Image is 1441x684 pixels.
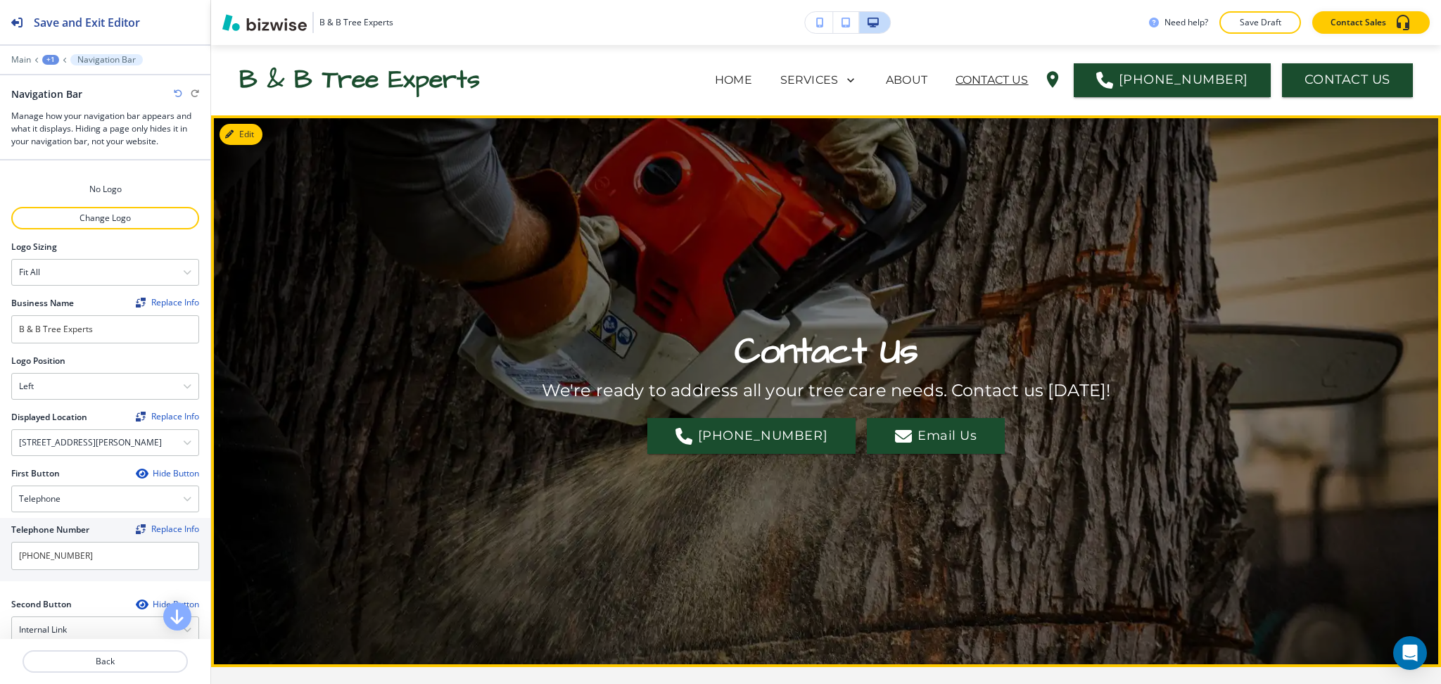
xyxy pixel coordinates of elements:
[19,493,61,505] h4: Telephone
[19,380,34,393] h4: Left
[136,524,199,534] button: ReplaceReplace Info
[11,297,74,310] h2: Business Name
[70,54,143,65] button: Navigation Bar
[1312,11,1430,34] button: Contact Sales
[11,542,199,570] input: Ex. 561-222-1111
[136,412,199,422] button: ReplaceReplace Info
[11,110,199,148] h3: Manage how your navigation bar appears and what it displays. Hiding a page only hides it in your ...
[34,14,140,31] h2: Save and Exit Editor
[136,298,199,308] div: Replace Info
[136,298,199,309] span: Find and replace this information across Bizwise
[11,524,89,536] h2: Telephone Number
[1238,16,1283,29] p: Save Draft
[136,412,199,422] div: Replace Info
[11,55,31,65] button: Main
[715,72,752,89] p: HOME
[11,207,199,229] button: Change Logo
[11,598,72,611] h2: Second Button
[220,124,262,145] button: Edit
[867,418,1005,455] a: Email Us
[11,355,65,367] h2: Logo Position
[1393,636,1427,670] div: Open Intercom Messenger
[136,298,199,308] button: ReplaceReplace Info
[136,524,199,534] div: Replace Info
[136,599,199,610] button: Hide Button
[42,55,59,65] button: +1
[13,212,198,224] p: Change Logo
[1219,11,1301,34] button: Save Draft
[19,436,162,449] h4: [STREET_ADDRESS][PERSON_NAME]
[11,467,60,480] h2: First Button
[780,72,838,89] p: SERVICES
[886,72,927,89] p: ABOUT
[136,468,199,479] button: Hide Button
[136,412,199,423] span: Find and replace this information across Bizwise
[319,16,393,29] h3: B & B Tree Experts
[542,379,1110,401] h6: We're ready to address all your tree care needs. Contact us [DATE]!
[23,650,188,673] button: Back
[19,266,40,279] h4: Fit all
[956,72,1029,89] p: CONTACT US
[136,412,146,422] img: Replace
[1074,63,1271,97] a: [PHONE_NUMBER]
[11,411,87,424] h2: Displayed Location
[24,655,186,668] p: Back
[1282,63,1413,97] button: CONTACT US
[11,241,57,253] h2: Logo Sizing
[19,623,67,636] h4: Internal Link
[647,418,856,455] a: [PHONE_NUMBER]
[735,329,918,376] h1: Contact Us
[1164,16,1208,29] h3: Need help?
[89,183,122,196] h4: No Logo
[136,524,146,534] img: Replace
[222,12,393,33] button: B & B Tree Experts
[239,66,480,94] h3: B & B Tree Experts
[136,524,199,536] span: Find and replace this information across Bizwise
[11,87,82,101] h2: Navigation Bar
[1331,16,1386,29] p: Contact Sales
[136,298,146,308] img: Replace
[222,14,307,31] img: Bizwise Logo
[77,55,136,65] p: Navigation Bar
